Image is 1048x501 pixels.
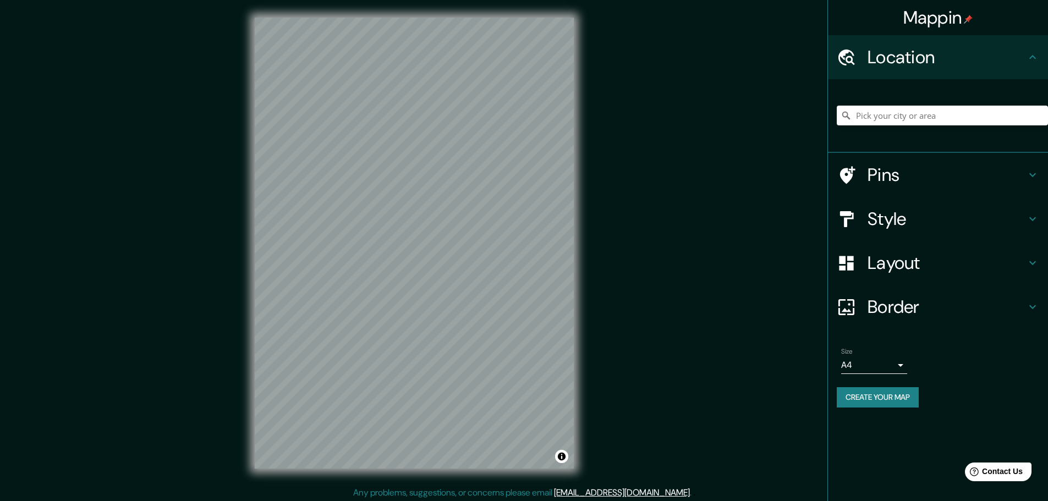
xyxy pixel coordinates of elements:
[868,208,1026,230] h4: Style
[837,387,919,408] button: Create your map
[950,458,1036,489] iframe: Help widget launcher
[693,486,695,499] div: .
[692,486,693,499] div: .
[554,487,690,498] a: [EMAIL_ADDRESS][DOMAIN_NAME]
[964,15,973,24] img: pin-icon.png
[828,153,1048,197] div: Pins
[555,450,568,463] button: Toggle attribution
[828,241,1048,285] div: Layout
[868,252,1026,274] h4: Layout
[255,18,574,469] canvas: Map
[841,356,907,374] div: A4
[828,197,1048,241] div: Style
[828,285,1048,329] div: Border
[868,296,1026,318] h4: Border
[837,106,1048,125] input: Pick your city or area
[903,7,973,29] h4: Mappin
[868,46,1026,68] h4: Location
[868,164,1026,186] h4: Pins
[353,486,692,499] p: Any problems, suggestions, or concerns please email .
[828,35,1048,79] div: Location
[841,347,853,356] label: Size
